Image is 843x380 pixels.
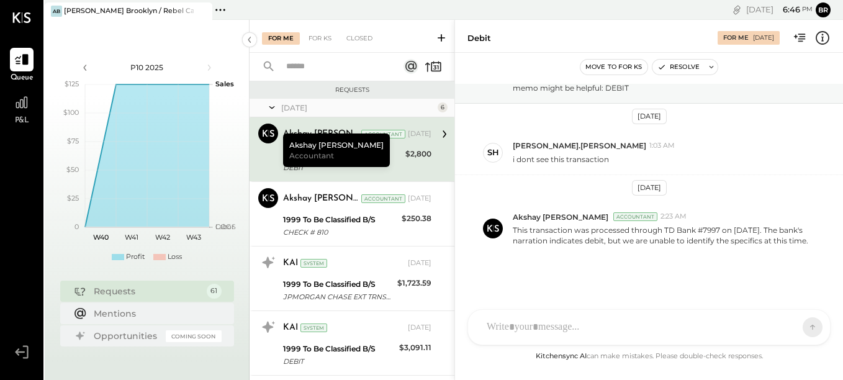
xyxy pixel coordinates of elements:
a: Queue [1,48,43,84]
div: Akshay [PERSON_NAME] [283,128,359,140]
div: Requests [256,86,448,94]
text: $75 [67,137,79,145]
div: P10 2025 [94,62,200,73]
span: Akshay [PERSON_NAME] [513,212,608,222]
div: Loss [168,252,182,262]
span: 6 : 46 [775,4,800,16]
text: W41 [125,233,138,242]
div: [DATE] [753,34,774,42]
div: sh [487,147,499,158]
div: 61 [207,284,222,299]
div: [DATE] [632,180,667,196]
div: AB [51,6,62,17]
span: Accountant [289,150,334,161]
div: [DATE] [281,102,435,113]
div: 1999 To Be Classified B/S [283,214,398,226]
span: [PERSON_NAME].[PERSON_NAME] [513,140,646,151]
div: System [300,323,327,332]
div: [DATE] [408,194,431,204]
text: $100 [63,108,79,117]
div: System [300,259,327,268]
div: JPMORGAN CHASE EXT TRNSFR [283,291,394,303]
div: [DATE] [746,4,813,16]
span: pm [802,5,813,14]
div: Coming Soon [166,330,222,342]
span: P&L [15,115,29,127]
div: Closed [340,32,379,45]
div: $2,800 [405,148,431,160]
text: $25 [67,194,79,202]
div: KAI [283,257,298,269]
div: Akshay [PERSON_NAME] [283,192,359,205]
a: P&L [1,91,43,127]
div: $250.38 [402,212,431,225]
text: Labor [215,222,234,231]
div: 6 [438,102,448,112]
span: 1:03 AM [649,141,675,151]
text: Sales [215,79,234,88]
div: [DATE] [408,258,431,268]
text: $125 [65,79,79,88]
div: Accountant [361,194,405,203]
div: For KS [302,32,338,45]
div: CHECK # 810 [283,226,398,238]
text: $50 [66,165,79,174]
span: 2:23 AM [660,212,687,222]
div: Opportunities [94,330,160,342]
div: DEBIT [283,355,395,368]
text: W42 [155,233,170,242]
div: 1999 To Be Classified B/S [283,278,394,291]
div: [PERSON_NAME] Brooklyn / Rebel Cafe [64,6,194,16]
div: Debit [467,32,491,44]
button: Resolve [652,60,705,75]
span: Queue [11,73,34,84]
button: Move to for ks [580,60,647,75]
div: Profit [126,252,145,262]
div: Akshay [PERSON_NAME] [283,133,390,167]
p: i dont see this transaction [513,154,609,165]
div: [DATE] [408,129,431,139]
div: For Me [723,34,749,42]
div: $1,723.59 [397,277,431,289]
div: Accountant [613,212,657,221]
div: Accountant [361,130,405,138]
div: [DATE] [632,109,667,124]
text: 0 [74,222,79,231]
div: 1999 To Be Classified B/S [283,343,395,355]
div: For Me [262,32,300,45]
div: Mentions [94,307,215,320]
div: KAI [283,322,298,334]
div: copy link [731,3,743,16]
button: Br [816,2,831,17]
p: This transaction was processed through TD Bank #7997 on [DATE]. The bank's narration indicates de... [513,225,817,246]
text: W43 [186,233,201,242]
div: Requests [94,285,201,297]
text: W40 [92,233,108,242]
div: $3,091.11 [399,342,431,354]
div: DEBIT [283,161,402,174]
div: [DATE] [408,323,431,333]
